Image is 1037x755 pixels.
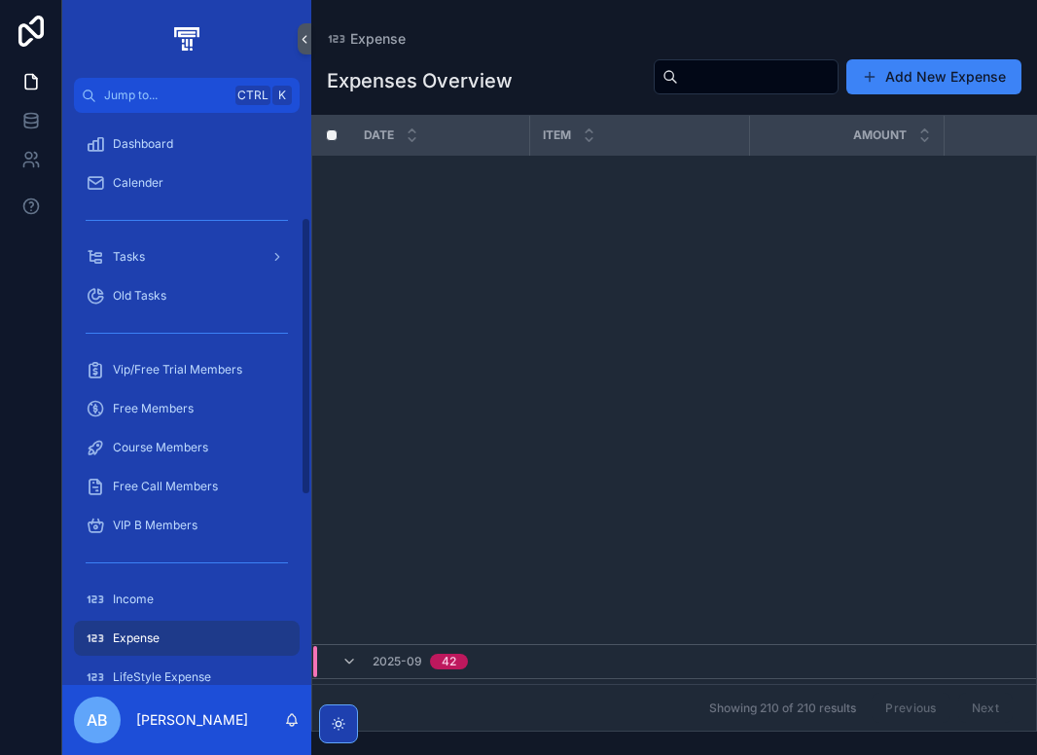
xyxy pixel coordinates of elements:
a: Course Members [74,430,300,465]
a: Calender [74,165,300,200]
span: Jump to... [104,88,228,103]
span: Old Tasks [113,288,166,304]
div: 42 [442,654,456,669]
span: Vip/Free Trial Members [113,362,242,377]
span: Free Members [113,401,194,416]
a: Old Tasks [74,278,300,313]
span: Free Call Members [113,479,218,494]
img: App logo [170,23,202,54]
a: Vip/Free Trial Members [74,352,300,387]
h1: Expenses Overview [327,67,513,94]
button: Jump to...CtrlK [74,78,300,113]
span: Tasks [113,249,145,265]
span: LifeStyle Expense [113,669,211,685]
span: Ctrl [235,86,270,105]
a: Free Members [74,391,300,426]
div: scrollable content [62,113,311,685]
span: Income [113,592,154,607]
span: Expense [350,29,406,49]
span: K [274,88,290,103]
span: AB [87,708,108,732]
a: Tasks [74,239,300,274]
a: Dashboard [74,126,300,162]
span: Course Members [113,440,208,455]
a: Expense [327,29,406,49]
span: Calender [113,175,163,191]
span: Amount [853,127,907,143]
a: Expense [74,621,300,656]
a: LifeStyle Expense [74,660,300,695]
span: Showing 210 of 210 results [709,701,856,716]
span: Item [543,127,571,143]
button: Add New Expense [846,59,1021,94]
a: Income [74,582,300,617]
span: Date [364,127,394,143]
span: Expense [113,630,160,646]
p: [PERSON_NAME] [136,710,248,730]
span: VIP B Members [113,518,197,533]
a: Free Call Members [74,469,300,504]
span: 2025-09 [373,654,422,669]
a: VIP B Members [74,508,300,543]
span: Dashboard [113,136,173,152]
